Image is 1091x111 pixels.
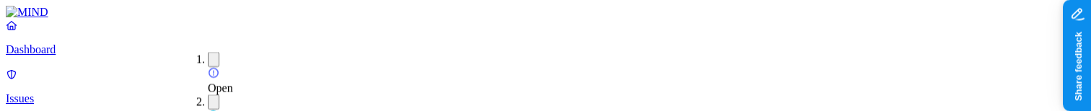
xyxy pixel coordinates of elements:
[6,92,1085,105] p: Issues
[6,6,48,19] img: MIND
[208,81,233,94] span: Open
[6,68,1085,105] a: Issues
[6,43,1085,56] p: Dashboard
[6,6,1085,19] a: MIND
[208,67,219,79] img: status-open
[6,19,1085,56] a: Dashboard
